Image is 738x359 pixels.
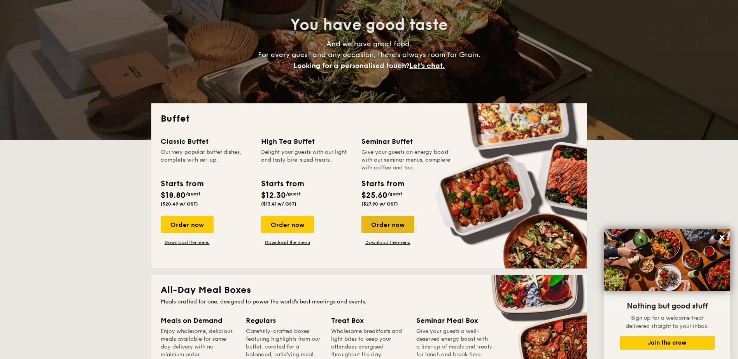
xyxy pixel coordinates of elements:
div: Delight your guests with our light and tasty bite-sized treats. [261,148,352,172]
div: Give your guests an energy boost with our seminar menus, complete with coffee and tea. [361,148,452,172]
span: $12.30 [261,191,286,200]
img: DSC07876-Edit02-Large.jpeg [604,229,730,291]
span: And we have great food. For every guest and any occasion, there’s always room for Grain. [258,40,480,70]
span: $18.80 [161,191,186,200]
button: Join the crew [620,336,715,350]
div: Order now [361,216,414,233]
span: Let's chat. [409,61,445,70]
span: ($27.90 w/ GST) [361,201,398,207]
span: $25.60 [361,191,387,200]
div: Meals crafted for one, designed to power the world's best meetings and events. [161,298,578,306]
div: Enjoy wholesome, delicious meals available for same-day delivery with no minimum order. [161,328,237,359]
span: ($13.41 w/ GST) [261,201,296,207]
span: ($20.49 w/ GST) [161,201,198,207]
div: Order now [261,216,314,233]
h2: All-Day Meal Boxes [161,284,578,296]
div: Carefully-crafted boxes featuring highlights from our buffet, curated for a balanced, satisfying ... [246,328,322,359]
div: Starts from [161,178,203,190]
div: Seminar Buffet [361,136,452,147]
div: Regulars [246,315,322,326]
div: Classic Buffet [161,136,252,147]
span: Looking for a personalised touch? [293,61,409,70]
div: Starts from [361,178,404,190]
div: Seminar Meal Box [416,315,492,326]
div: Treat Box [331,315,407,326]
a: Download the menu [161,239,214,246]
span: You have good taste [290,16,448,34]
button: Close [716,231,728,244]
div: Wholesome breakfasts and light bites to keep your attendees energised throughout the day. [331,328,407,359]
div: Our very popular buffet dishes, complete with set-up. [161,148,252,172]
a: Download the menu [261,239,314,246]
div: Order now [161,216,214,233]
div: Give your guests a well-deserved energy boost with a line-up of meals and treats for lunch and br... [416,328,492,359]
span: /guest [286,191,301,197]
div: Meals on Demand [161,315,237,326]
span: Sign up for a welcome treat delivered straight to your inbox. [626,315,709,329]
span: /guest [186,191,200,197]
div: High Tea Buffet [261,136,352,147]
span: /guest [387,191,402,197]
h2: Buffet [161,113,578,125]
div: Starts from [261,178,303,190]
a: Download the menu [361,239,414,246]
span: Nothing but good stuff [627,301,708,311]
